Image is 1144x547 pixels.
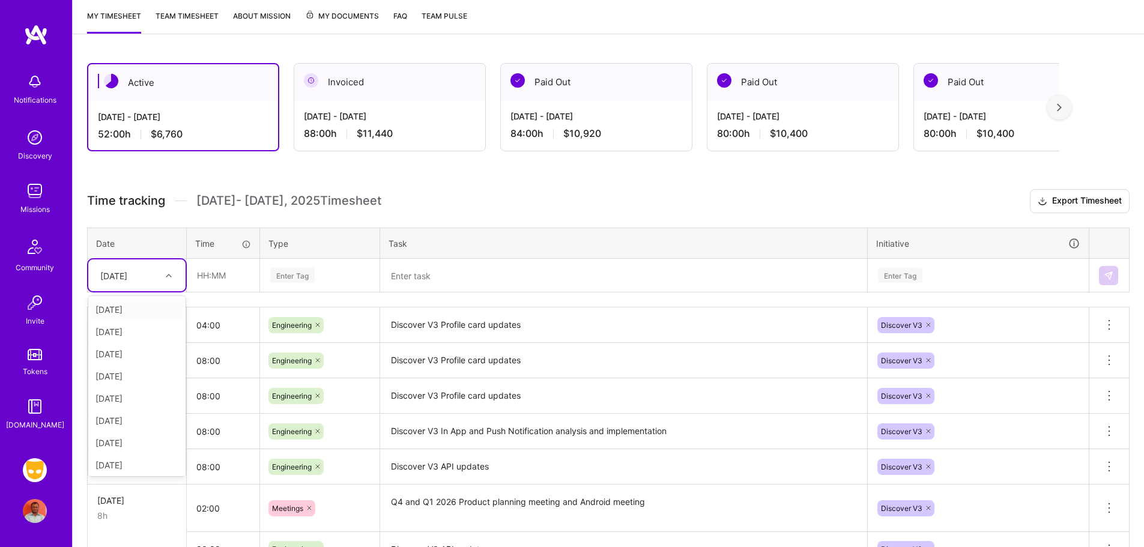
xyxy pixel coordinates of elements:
span: Engineering [272,462,312,471]
span: $11,440 [357,127,393,140]
input: HH:MM [187,259,259,291]
input: HH:MM [187,416,259,447]
div: Missions [20,203,50,216]
div: [DATE] [88,409,186,432]
img: Paid Out [717,73,731,88]
div: [DATE] [100,269,127,282]
span: Discover V3 [881,391,922,400]
span: Discover V3 [881,504,922,513]
textarea: Discover V3 API updates [381,450,866,483]
span: Discover V3 [881,462,922,471]
a: FAQ [393,10,407,34]
div: [DATE] - [DATE] [304,110,476,122]
span: Discover V3 [881,427,922,436]
button: Export Timesheet [1030,189,1130,213]
span: Discover V3 [881,321,922,330]
div: Invite [26,315,44,327]
span: Team Pulse [422,11,467,20]
img: Active [104,74,118,88]
span: [DATE] - [DATE] , 2025 Timesheet [196,193,381,208]
div: [DATE] [88,343,186,365]
img: logo [24,24,48,46]
div: Paid Out [707,64,898,100]
textarea: Discover V3 In App and Push Notification analysis and implementation [381,415,866,448]
span: Time tracking [87,193,165,208]
span: Engineering [272,391,312,400]
div: 84:00 h [510,127,682,140]
div: [DATE] [88,321,186,343]
div: Paid Out [914,64,1105,100]
div: Enter Tag [878,266,922,285]
span: $10,400 [976,127,1014,140]
a: User Avatar [20,499,50,523]
div: 52:00 h [98,128,268,141]
input: HH:MM [187,451,259,483]
input: HH:MM [187,492,259,524]
a: Team timesheet [156,10,219,34]
img: teamwork [23,179,47,203]
div: [DATE] [88,298,186,321]
th: Date [88,228,187,259]
span: Engineering [272,356,312,365]
a: My Documents [305,10,379,34]
div: [DATE] - [DATE] [717,110,889,122]
img: Community [20,232,49,261]
div: Invoiced [294,64,485,100]
img: Grindr: Mobile + BE + Cloud [23,458,47,482]
div: [DATE] - [DATE] [510,110,682,122]
i: icon Download [1038,195,1047,208]
img: Submit [1104,271,1113,280]
div: Paid Out [501,64,692,100]
textarea: Q4 and Q1 2026 Product planning meeting and Android meeting [381,486,866,531]
div: [DATE] [88,432,186,454]
div: 80:00 h [924,127,1095,140]
textarea: Discover V3 Profile card updates [381,344,866,377]
span: $10,400 [770,127,808,140]
img: Invoiced [304,73,318,88]
span: Meetings [272,504,303,513]
div: Notifications [14,94,56,106]
input: HH:MM [187,309,259,341]
th: Task [380,228,868,259]
div: Enter Tag [270,266,315,285]
div: 88:00 h [304,127,476,140]
img: right [1057,103,1062,112]
i: icon Chevron [166,273,172,279]
div: Discovery [18,150,52,162]
div: [DATE] [88,454,186,476]
input: HH:MM [187,380,259,412]
img: User Avatar [23,499,47,523]
img: discovery [23,125,47,150]
a: Grindr: Mobile + BE + Cloud [20,458,50,482]
span: Engineering [272,427,312,436]
img: tokens [28,349,42,360]
div: Initiative [876,237,1080,250]
a: My timesheet [87,10,141,34]
div: 80:00 h [717,127,889,140]
input: HH:MM [187,345,259,376]
textarea: Discover V3 Profile card updates [381,379,866,413]
div: Tokens [23,365,47,378]
span: Discover V3 [881,356,922,365]
div: Community [16,261,54,274]
div: [DATE] [97,494,177,507]
textarea: Discover V3 Profile card updates [381,309,866,342]
span: $6,760 [151,128,183,141]
div: [DOMAIN_NAME] [6,419,64,431]
img: Paid Out [924,73,938,88]
span: Engineering [272,321,312,330]
div: Time [195,237,251,250]
span: My Documents [305,10,379,23]
div: [DATE] [88,365,186,387]
div: [DATE] - [DATE] [924,110,1095,122]
div: [DATE] - [DATE] [98,110,268,123]
img: Invite [23,291,47,315]
img: guide book [23,394,47,419]
a: About Mission [233,10,291,34]
div: [DATE] [88,387,186,409]
div: Active [88,64,278,101]
a: Team Pulse [422,10,467,34]
span: $10,920 [563,127,601,140]
th: Type [260,228,380,259]
img: bell [23,70,47,94]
